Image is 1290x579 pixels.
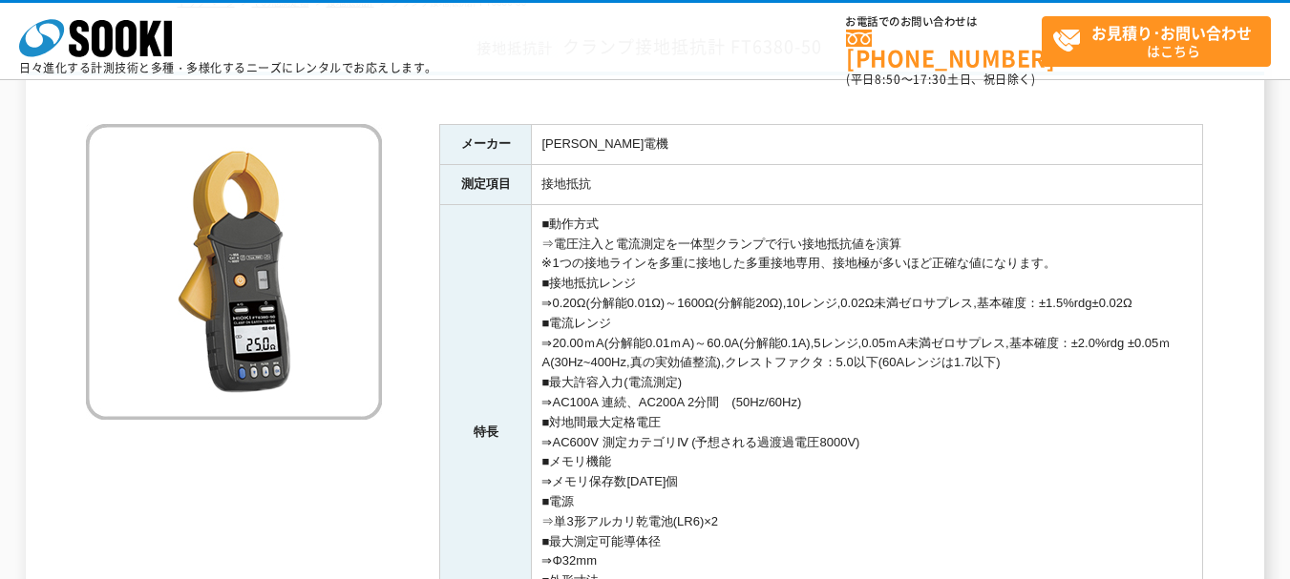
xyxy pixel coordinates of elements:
span: 8:50 [875,71,901,88]
p: 日々進化する計測技術と多種・多様化するニーズにレンタルでお応えします。 [19,62,437,73]
img: クランプ接地抵抗計 FT6380-50 [86,124,382,420]
span: 17:30 [913,71,947,88]
strong: お見積り･お問い合わせ [1091,21,1252,44]
th: 測定項目 [440,164,532,204]
span: はこちら [1052,17,1270,65]
span: (平日 ～ 土日、祝日除く) [846,71,1035,88]
th: メーカー [440,125,532,165]
td: [PERSON_NAME]電機 [532,125,1203,165]
td: 接地抵抗 [532,164,1203,204]
span: お電話でのお問い合わせは [846,16,1042,28]
a: お見積り･お問い合わせはこちら [1042,16,1271,67]
a: [PHONE_NUMBER] [846,30,1042,69]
